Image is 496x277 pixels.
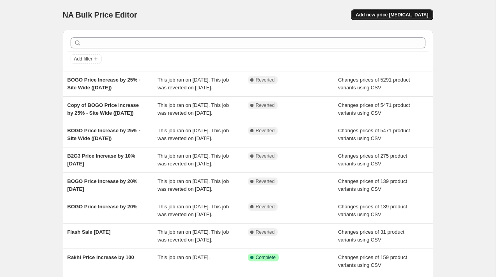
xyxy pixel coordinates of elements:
span: Changes prices of 159 product variants using CSV [338,254,407,268]
span: Reverted [256,229,275,235]
span: Changes prices of 31 product variants using CSV [338,229,404,243]
span: B2G3 Price Increase by 10% [DATE] [67,153,135,167]
span: Changes prices of 5291 product variants using CSV [338,77,410,91]
button: Add new price [MEDICAL_DATA] [351,9,433,20]
span: Rakhi Price Increase by 100 [67,254,134,260]
span: Changes prices of 139 product variants using CSV [338,204,407,217]
span: Reverted [256,153,275,159]
span: This job ran on [DATE]. This job was reverted on [DATE]. [158,153,229,167]
span: Changes prices of 5471 product variants using CSV [338,102,410,116]
span: Copy of BOGO Price Increase by 25% - Site Wide ([DATE]) [67,102,139,116]
span: This job ran on [DATE]. This job was reverted on [DATE]. [158,77,229,91]
span: This job ran on [DATE]. This job was reverted on [DATE]. [158,178,229,192]
span: BOGO Price Increase by 20% [DATE] [67,178,138,192]
span: Reverted [256,77,275,83]
span: NA Bulk Price Editor [63,11,137,19]
span: This job ran on [DATE]. This job was reverted on [DATE]. [158,204,229,217]
span: Reverted [256,204,275,210]
span: Add filter [74,56,92,62]
span: Flash Sale [DATE] [67,229,111,235]
span: Complete [256,254,276,261]
span: Changes prices of 275 product variants using CSV [338,153,407,167]
span: BOGO Price Increase by 25% - Site Wide ([DATE]) [67,77,141,91]
span: BOGO Price Increase by 25% - Site Wide ([DATE]) [67,128,141,141]
span: Reverted [256,178,275,185]
span: Add new price [MEDICAL_DATA] [356,12,428,18]
span: Reverted [256,102,275,108]
span: BOGO Price Increase by 20% [67,204,138,210]
span: Reverted [256,128,275,134]
span: This job ran on [DATE]. This job was reverted on [DATE]. [158,229,229,243]
span: This job ran on [DATE]. This job was reverted on [DATE]. [158,102,229,116]
span: Changes prices of 139 product variants using CSV [338,178,407,192]
button: Add filter [71,54,102,64]
span: Changes prices of 5471 product variants using CSV [338,128,410,141]
span: This job ran on [DATE]. This job was reverted on [DATE]. [158,128,229,141]
span: This job ran on [DATE]. [158,254,210,260]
